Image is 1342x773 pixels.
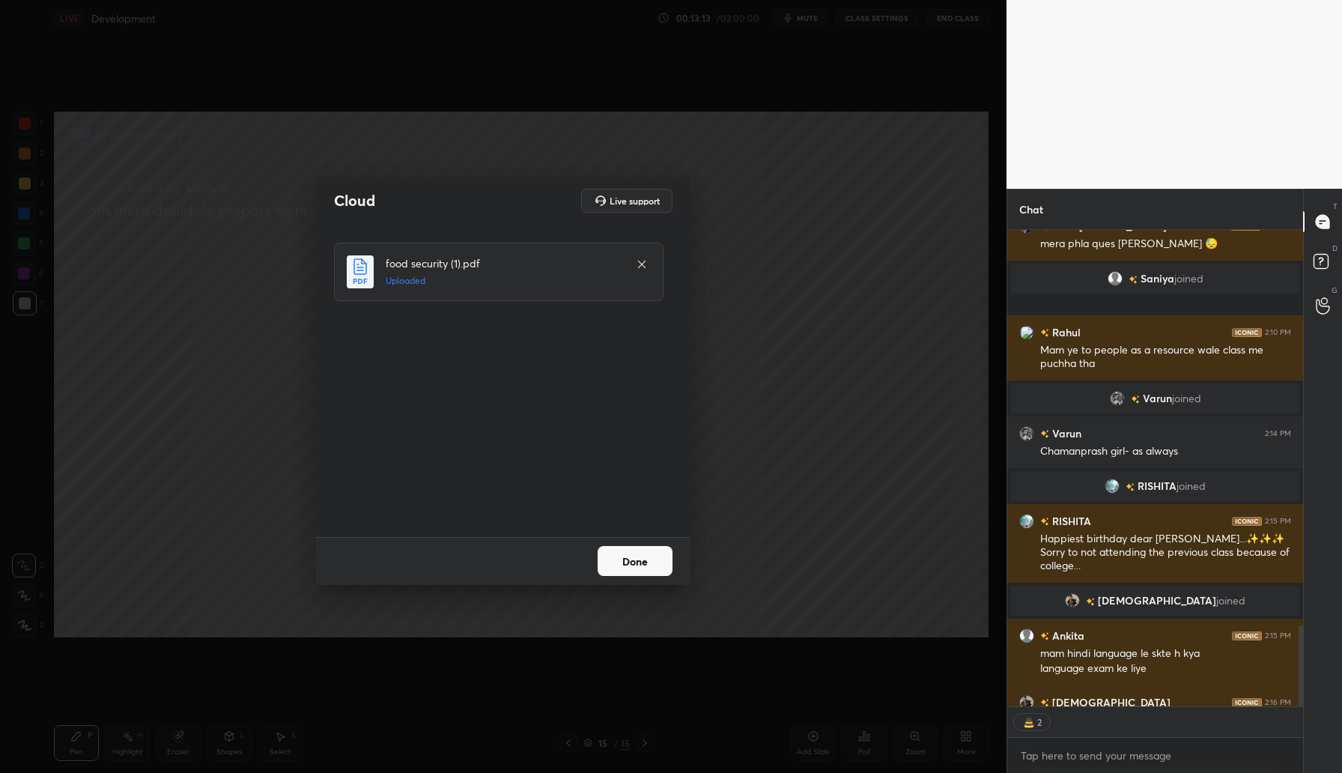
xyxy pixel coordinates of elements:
img: iconic-dark.1390631f.png [1232,517,1262,526]
h5: Live support [610,196,660,205]
p: G [1332,285,1338,296]
div: grid [1007,230,1303,706]
div: Mam ye to people as a resource wale class me puchha tha [1040,343,1291,372]
h5: Uploaded [386,274,621,288]
span: joined [1176,480,1206,492]
img: 6956a7125bf2416f8fc392b825e3102a.jpg [1019,426,1034,441]
img: iconic-dark.1390631f.png [1232,328,1262,337]
h6: [DEMOGRAPHIC_DATA] [1049,694,1171,710]
div: 2:14 PM [1265,429,1291,438]
button: Done [598,546,672,576]
h6: Ankita [1049,628,1084,643]
div: 2:10 PM [1265,328,1291,337]
h6: RISHITA [1049,513,1091,529]
img: no-rating-badge.077c3623.svg [1126,483,1135,491]
img: iconic-dark.1390631f.png [1232,631,1262,640]
img: 964355f5c1424d23b092a9e428859428.jpg [1019,695,1034,710]
h6: Varun [1049,425,1081,441]
img: birthday_cake_emoji.png [1021,715,1036,730]
p: D [1332,243,1338,254]
img: 964355f5c1424d23b092a9e428859428.jpg [1065,593,1080,608]
div: mam hindi language le skte h kya [1040,646,1291,661]
span: joined [1174,273,1203,285]
h6: Rahul [1049,324,1081,340]
h4: food security (1).pdf [386,255,621,271]
img: 3 [1019,325,1034,340]
img: no-rating-badge.077c3623.svg [1040,699,1049,707]
span: Varun [1143,392,1172,404]
div: 2:15 PM [1265,517,1291,526]
img: no-rating-badge.077c3623.svg [1040,632,1049,640]
span: Saniya [1141,273,1174,285]
div: mera phla ques [PERSON_NAME] 😓 [1040,237,1291,252]
span: RISHITA [1138,480,1176,492]
div: 2 [1036,716,1042,728]
img: 7b1202a7e5c046059264e509d7d1a8e7.jpg [1019,514,1034,529]
div: language exam ke liye [1040,661,1291,676]
div: Chamanprash girl- as always [1040,444,1291,459]
img: no-rating-badge.077c3623.svg [1086,598,1095,606]
p: Chat [1007,190,1055,229]
h2: Cloud [334,191,375,210]
span: [DEMOGRAPHIC_DATA] [1098,595,1216,607]
img: default.png [1108,271,1123,286]
img: no-rating-badge.077c3623.svg [1129,276,1138,284]
img: no-rating-badge.077c3623.svg [1040,329,1049,337]
img: no-rating-badge.077c3623.svg [1131,395,1140,404]
img: no-rating-badge.077c3623.svg [1040,430,1049,438]
img: 6956a7125bf2416f8fc392b825e3102a.jpg [1110,391,1125,406]
div: Happiest birthday dear [PERSON_NAME]...✨✨✨ Sorry to not attending the previous class because of c... [1040,532,1291,574]
img: iconic-dark.1390631f.png [1232,698,1262,707]
div: 2:16 PM [1265,698,1291,707]
img: 7b1202a7e5c046059264e509d7d1a8e7.jpg [1105,479,1120,494]
span: joined [1216,595,1245,607]
span: joined [1172,392,1201,404]
p: T [1333,201,1338,212]
img: default.png [1019,628,1034,643]
img: no-rating-badge.077c3623.svg [1040,518,1049,526]
div: 2:15 PM [1265,631,1291,640]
